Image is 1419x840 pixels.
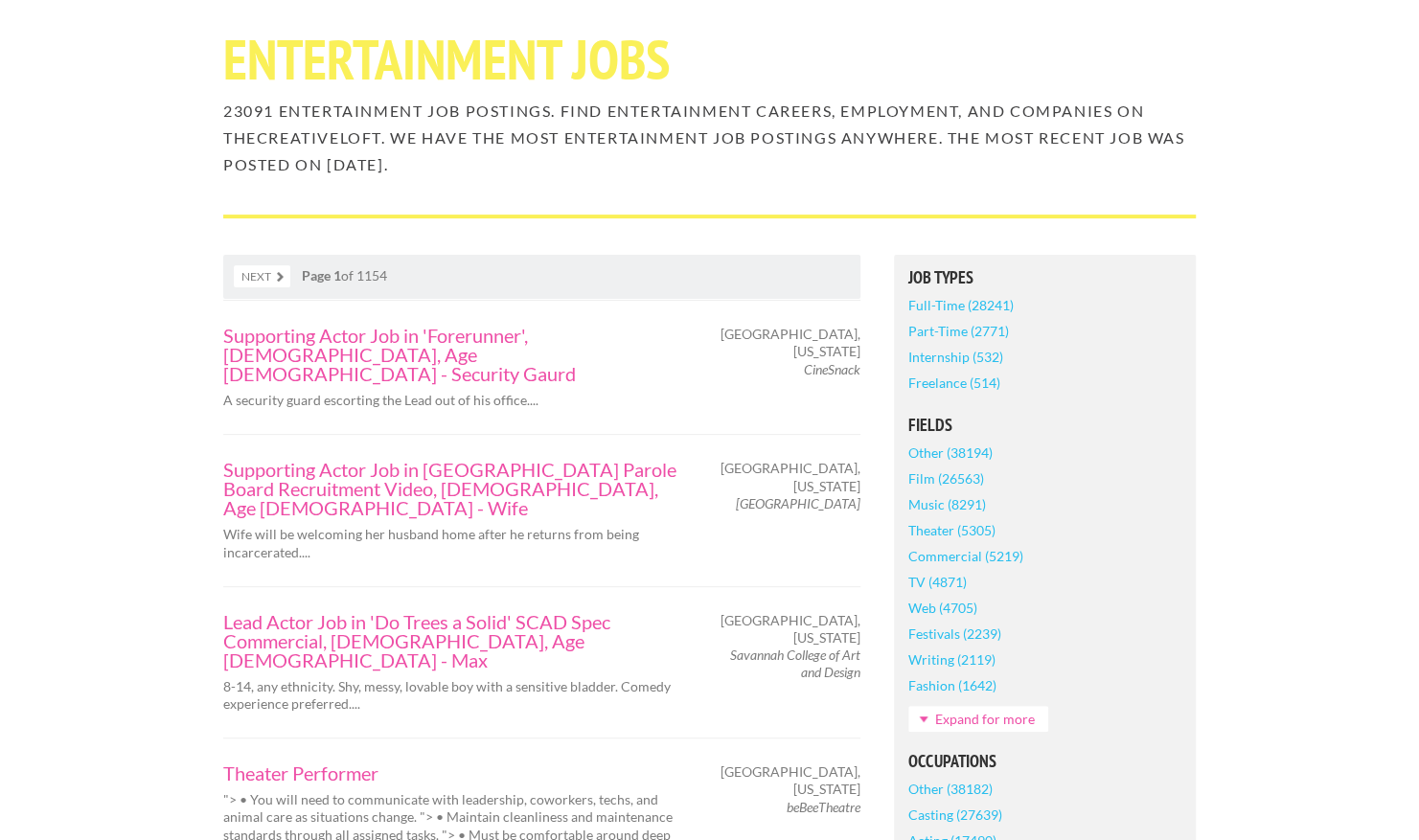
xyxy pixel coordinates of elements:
a: Next [234,265,290,287]
a: Music (8291) [908,491,986,517]
a: Casting (27639) [908,802,1002,828]
a: TV (4871) [908,569,967,595]
strong: Page 1 [302,267,341,284]
h2: 23091 Entertainment job postings. Find Entertainment careers, employment, and companies on theCre... [223,98,1196,178]
span: [GEOGRAPHIC_DATA], [US_STATE] [721,326,860,360]
a: Film (26563) [908,465,984,491]
em: beBeeTheatre [787,799,860,815]
a: Expand for more [908,706,1048,732]
a: Part-Time (2771) [908,318,1009,344]
a: Supporting Actor Job in [GEOGRAPHIC_DATA] Parole Board Recruitment Video, [DEMOGRAPHIC_DATA], Age... [223,460,693,517]
a: Full-Time (28241) [908,292,1014,318]
p: 8-14, any ethnicity. Shy, messy, lovable boy with a sensitive bladder. Comedy experience preferre... [223,678,693,713]
p: A security guard escorting the Lead out of his office.... [223,392,693,409]
a: Freelance (514) [908,370,1000,396]
span: [GEOGRAPHIC_DATA], [US_STATE] [721,612,860,647]
a: Theater (5305) [908,517,996,543]
h5: Occupations [908,753,1181,770]
nav: of 1154 [223,255,860,299]
span: [GEOGRAPHIC_DATA], [US_STATE] [721,763,860,798]
h5: Job Types [908,269,1181,286]
p: Wife will be welcoming her husband home after he returns from being incarcerated.... [223,526,693,560]
a: Commercial (5219) [908,543,1023,569]
em: CineSnack [804,361,860,377]
span: [GEOGRAPHIC_DATA], [US_STATE] [721,460,860,494]
a: Festivals (2239) [908,621,1001,647]
em: Savannah College of Art and Design [730,647,860,680]
a: Writing (2119) [908,647,996,672]
a: Fashion (1642) [908,672,996,698]
a: Theater Performer [223,763,693,783]
em: [GEOGRAPHIC_DATA] [736,495,860,511]
a: Lead Actor Job in 'Do Trees a Solid' SCAD Spec Commercial, [DEMOGRAPHIC_DATA], Age [DEMOGRAPHIC_D... [223,612,693,670]
a: Web (4705) [908,595,977,621]
a: Internship (532) [908,344,1003,370]
a: Supporting Actor Job in 'Forerunner', [DEMOGRAPHIC_DATA], Age [DEMOGRAPHIC_DATA] - Security Gaurd [223,326,693,383]
a: Other (38182) [908,776,993,802]
a: Other (38194) [908,440,993,465]
h1: Entertainment Jobs [223,32,1196,87]
h5: Fields [908,417,1181,434]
